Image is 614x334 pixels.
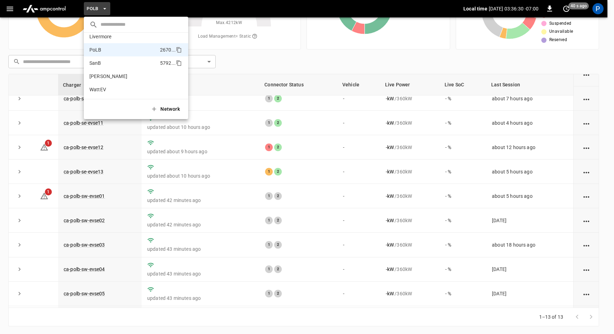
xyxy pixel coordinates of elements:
[175,59,183,67] div: copy
[89,73,127,80] p: [PERSON_NAME]
[175,46,183,54] div: copy
[89,60,101,67] p: SanB
[89,46,102,53] p: PoLB
[146,102,185,116] button: Network
[89,86,106,93] p: WattEV
[89,33,111,40] p: Livermore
